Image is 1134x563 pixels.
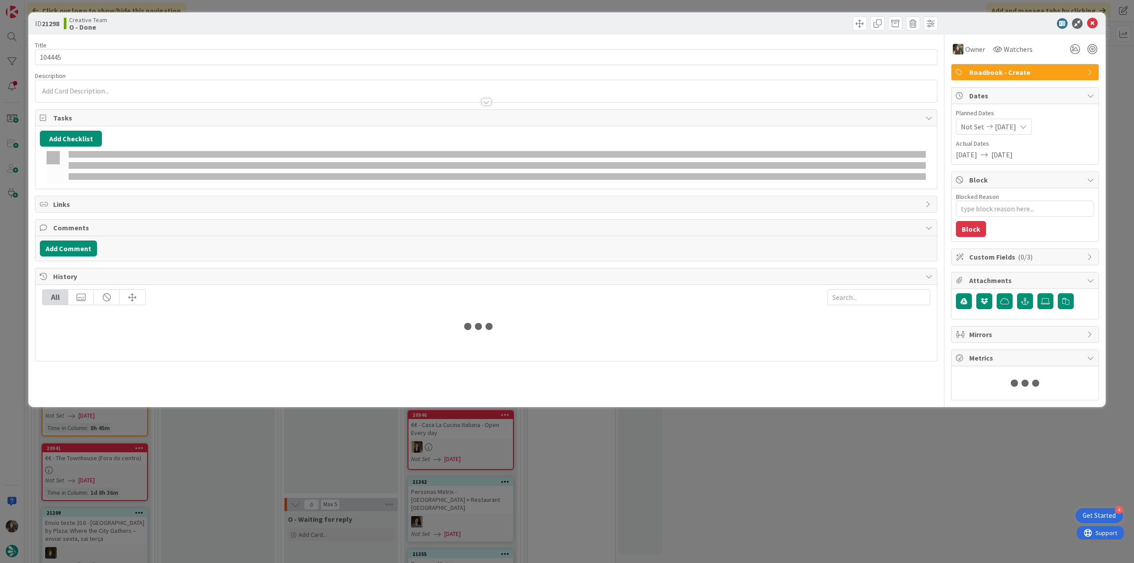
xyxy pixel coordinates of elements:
span: Block [969,175,1083,185]
div: Open Get Started checklist, remaining modules: 4 [1076,508,1123,523]
img: IG [953,44,963,54]
button: Add Checklist [40,131,102,147]
input: Search... [827,289,930,305]
div: All [43,290,68,305]
span: History [53,271,921,282]
div: Get Started [1083,511,1116,520]
span: Metrics [969,353,1083,363]
span: Tasks [53,113,921,123]
span: Owner [965,44,985,54]
b: O - Done [69,23,107,31]
span: Creative Team [69,16,107,23]
span: Roadbook - Create [969,67,1083,78]
button: Add Comment [40,241,97,256]
span: Not Set [961,121,984,132]
span: Mirrors [969,329,1083,340]
span: Watchers [1004,44,1033,54]
span: Actual Dates [956,139,1094,148]
span: [DATE] [991,149,1013,160]
span: Custom Fields [969,252,1083,262]
label: Blocked Reason [956,193,999,201]
span: ID [35,18,59,29]
button: Block [956,221,986,237]
span: [DATE] [956,149,977,160]
span: Attachments [969,275,1083,286]
span: Comments [53,222,921,233]
span: Description [35,72,66,80]
span: Planned Dates [956,109,1094,118]
span: [DATE] [995,121,1016,132]
span: Dates [969,90,1083,101]
input: type card name here... [35,49,937,65]
span: Support [19,1,40,12]
span: ( 0/3 ) [1018,252,1033,261]
label: Title [35,41,47,49]
div: 4 [1115,506,1123,514]
span: Links [53,199,921,210]
b: 21298 [42,19,59,28]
